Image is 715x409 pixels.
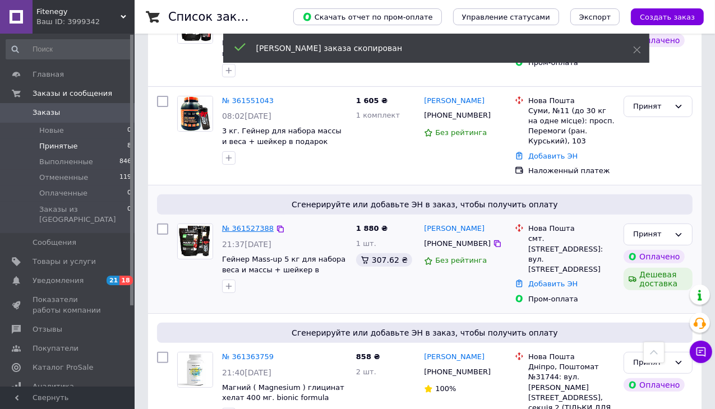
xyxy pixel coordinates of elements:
[424,352,485,362] a: [PERSON_NAME]
[33,343,79,354] span: Покупатели
[435,384,456,393] span: 100%
[39,204,127,225] span: Заказы из [GEOGRAPHIC_DATA]
[624,250,684,263] div: Оплачено
[33,382,74,392] span: Аналитика
[624,378,684,392] div: Оплачено
[222,224,274,233] a: № 361527388
[119,157,131,167] span: 846
[119,173,131,183] span: 119
[39,141,78,151] span: Принятые
[435,128,487,137] span: Без рейтинга
[570,8,620,25] button: Экспорт
[579,13,611,21] span: Экспорт
[462,13,550,21] span: Управление статусами
[36,17,135,27] div: Ваш ID: 3999342
[435,256,487,264] span: Без рейтинга
[39,126,64,136] span: Новые
[222,352,274,361] a: № 361363759
[302,12,433,22] span: Скачать отчет по пром-оплате
[178,224,213,259] img: Фото товару
[178,352,213,387] img: Фото товару
[33,238,76,248] span: Сообщения
[222,255,345,284] a: Гейнер Mass-up 5 кг для набора веса и массы + шейкер в подарок [GEOGRAPHIC_DATA]
[177,96,213,132] a: Фото товару
[528,352,615,362] div: Нова Пошта
[356,239,376,248] span: 1 шт.
[293,8,442,25] button: Скачать отчет по пром-оплате
[222,368,271,377] span: 21:40[DATE]
[356,368,376,376] span: 2 шт.
[528,294,615,304] div: Пром-оплата
[528,166,615,176] div: Наложенный платеж
[528,234,615,275] div: смт. [STREET_ADDRESS]: вул. [STREET_ADDRESS]
[624,268,693,290] div: Дешевая доставка
[39,157,93,167] span: Выполненные
[528,280,578,288] a: Добавить ЭН
[424,96,485,106] a: [PERSON_NAME]
[33,69,64,80] span: Главная
[36,7,121,17] span: Fitenegy
[33,362,93,373] span: Каталог ProSale
[33,295,104,315] span: Показатели работы компании
[422,108,493,123] div: [PHONE_NUMBER]
[633,229,670,240] div: Принят
[162,327,688,338] span: Сгенерируйте или добавьте ЭН в заказ, чтобы получить оплату
[620,12,704,21] a: Создать заказ
[222,111,271,120] span: 08:02[DATE]
[33,257,96,267] span: Товары и услуги
[168,10,265,24] h1: Список заказов
[256,43,605,54] div: [PERSON_NAME] заказа скопирован
[422,365,493,379] div: [PHONE_NUMBER]
[631,8,704,25] button: Создать заказ
[33,276,84,286] span: Уведомления
[356,352,380,361] span: 858 ₴
[33,324,62,334] span: Отзывы
[107,276,119,285] span: 21
[177,352,213,388] a: Фото товару
[39,173,88,183] span: Отмененные
[453,8,559,25] button: Управление статусами
[356,253,412,267] div: 307.62 ₴
[178,96,213,131] img: Фото товару
[222,127,342,156] a: 3 кг. Гейнер для набора массы и веса + шейкер в подарок [GEOGRAPHIC_DATA] Банан
[356,96,388,105] span: 1 605 ₴
[528,96,615,106] div: Нова Пошта
[127,141,131,151] span: 8
[222,96,274,105] a: № 361551043
[624,34,684,47] div: Оплачено
[6,39,132,59] input: Поиск
[177,224,213,259] a: Фото товару
[33,108,60,118] span: Заказы
[127,126,131,136] span: 0
[690,341,712,363] button: Чат с покупателем
[222,383,344,402] a: Магний ( Magnesium ) глицинат хелат 400 мг. bionic formula
[633,357,670,369] div: Принят
[424,224,485,234] a: [PERSON_NAME]
[528,152,578,160] a: Добавить ЭН
[222,39,343,68] a: Гейнер Mass-up 2,5 кг для набора веса и массы + омега 3 в подарок [GEOGRAPHIC_DATA]
[127,204,131,225] span: 0
[356,111,400,119] span: 1 комплект
[640,13,695,21] span: Создать заказ
[127,188,131,198] span: 0
[528,106,615,147] div: Суми, №11 (до 30 кг на одне місце): просп. Перемоги (ран. Курський), 103
[119,276,132,285] span: 18
[528,224,615,234] div: Нова Пошта
[39,188,87,198] span: Оплаченные
[162,199,688,210] span: Сгенерируйте или добавьте ЭН в заказ, чтобы получить оплату
[633,101,670,113] div: Принят
[356,224,388,233] span: 1 880 ₴
[33,89,112,99] span: Заказы и сообщения
[422,236,493,251] div: [PHONE_NUMBER]
[222,240,271,249] span: 21:37[DATE]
